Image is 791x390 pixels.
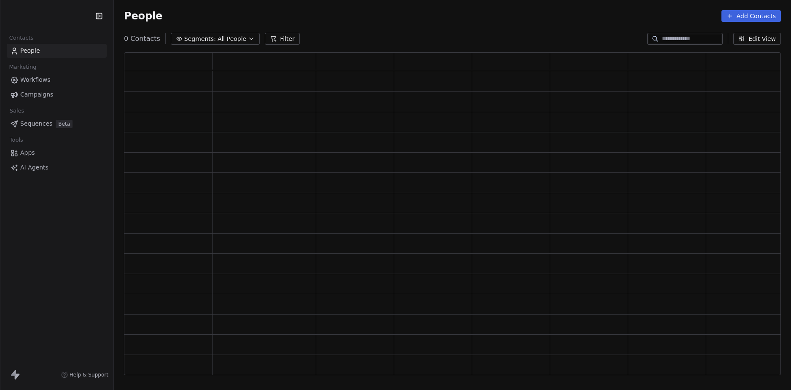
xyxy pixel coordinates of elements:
a: Help & Support [61,371,108,378]
a: Apps [7,146,107,160]
span: Campaigns [20,90,53,99]
a: People [7,44,107,58]
span: Help & Support [70,371,108,378]
span: Contacts [5,32,37,44]
span: Sales [6,105,28,117]
span: Segments: [184,35,216,43]
span: Beta [56,120,73,128]
button: Add Contacts [721,10,781,22]
a: SequencesBeta [7,117,107,131]
span: People [124,10,162,22]
span: Marketing [5,61,40,73]
span: Apps [20,148,35,157]
a: AI Agents [7,161,107,175]
span: Workflows [20,75,51,84]
span: Sequences [20,119,52,128]
span: 0 Contacts [124,34,160,44]
button: Filter [265,33,300,45]
a: Workflows [7,73,107,87]
div: grid [124,71,784,376]
span: All People [218,35,246,43]
span: Tools [6,134,27,146]
a: Campaigns [7,88,107,102]
button: Edit View [733,33,781,45]
span: People [20,46,40,55]
span: AI Agents [20,163,48,172]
